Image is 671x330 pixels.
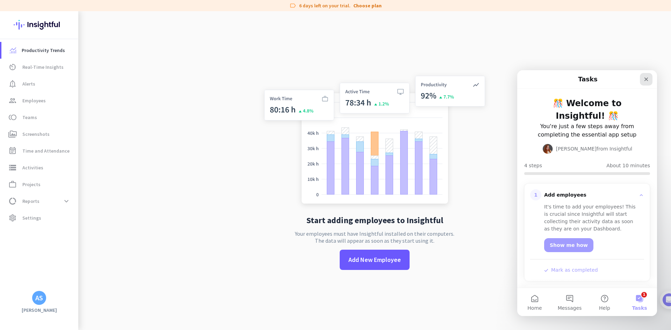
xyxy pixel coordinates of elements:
i: av_timer [8,63,17,71]
a: notification_importantAlerts [1,75,78,92]
span: Projects [22,180,41,189]
span: Screenshots [22,130,50,138]
a: Choose plan [353,2,382,9]
a: storageActivities [1,159,78,176]
a: menu-itemProductivity Trends [1,42,78,59]
i: storage [8,163,17,172]
i: data_usage [8,197,17,205]
a: tollTeams [1,109,78,126]
span: Time and Attendance [22,147,70,155]
i: group [8,96,17,105]
img: menu-item [10,47,16,53]
span: Employees [22,96,46,105]
i: event_note [8,147,17,155]
iframe: Intercom live chat [517,70,657,316]
img: no-search-results [259,72,490,211]
span: Real-Time Insights [22,63,64,71]
span: Teams [22,113,37,122]
i: notification_important [8,80,17,88]
a: groupEmployees [1,92,78,109]
span: Activities [22,163,43,172]
span: Alerts [22,80,35,88]
a: work_outlineProjects [1,176,78,193]
a: perm_mediaScreenshots [1,126,78,142]
i: settings [8,214,17,222]
span: Add New Employee [348,255,401,264]
i: work_outline [8,180,17,189]
span: Productivity Trends [22,46,65,54]
i: perm_media [8,130,17,138]
a: event_noteTime and Attendance [1,142,78,159]
span: Reports [22,197,39,205]
i: label [289,2,296,9]
h2: Start adding employees to Insightful [306,216,443,225]
img: Insightful logo [14,11,65,38]
i: toll [8,113,17,122]
a: data_usageReportsexpand_more [1,193,78,210]
p: Your employees must have Insightful installed on their computers. The data will appear as soon as... [295,230,454,244]
a: settingsSettings [1,210,78,226]
a: av_timerReal-Time Insights [1,59,78,75]
div: AS [35,294,43,301]
button: Add New Employee [340,250,410,270]
span: Settings [22,214,41,222]
button: expand_more [60,195,73,207]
